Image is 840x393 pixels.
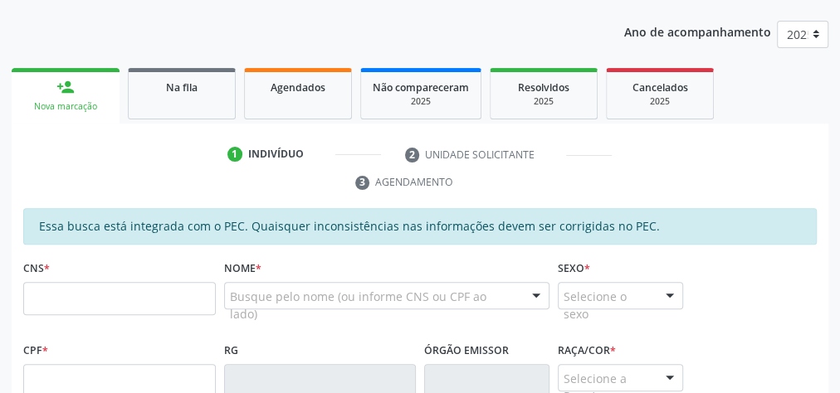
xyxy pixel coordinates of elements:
[518,80,569,95] span: Resolvidos
[502,95,585,108] div: 2025
[271,80,325,95] span: Agendados
[564,288,649,323] span: Selecione o sexo
[248,147,304,162] div: Indivíduo
[424,338,509,364] label: Órgão emissor
[558,256,590,282] label: Sexo
[224,338,238,364] label: RG
[558,338,616,364] label: Raça/cor
[624,21,771,41] p: Ano de acompanhamento
[56,78,75,96] div: person_add
[23,256,50,282] label: CNS
[23,208,817,245] div: Essa busca está integrada com o PEC. Quaisquer inconsistências nas informações devem ser corrigid...
[373,80,469,95] span: Não compareceram
[227,147,242,162] div: 1
[618,95,701,108] div: 2025
[224,256,261,282] label: Nome
[230,288,516,323] span: Busque pelo nome (ou informe CNS ou CPF ao lado)
[373,95,469,108] div: 2025
[166,80,198,95] span: Na fila
[632,80,688,95] span: Cancelados
[23,100,108,113] div: Nova marcação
